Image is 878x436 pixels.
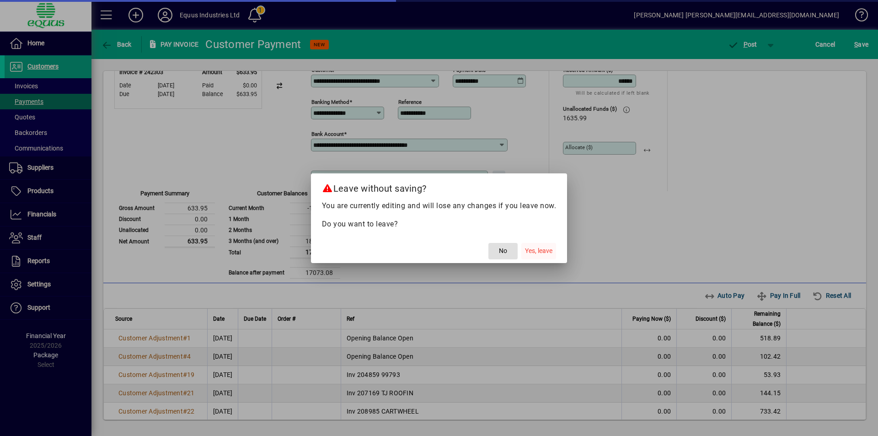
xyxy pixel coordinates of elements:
[488,243,518,259] button: No
[499,246,507,256] span: No
[322,200,557,211] p: You are currently editing and will lose any changes if you leave now.
[311,173,567,200] h2: Leave without saving?
[322,219,557,230] p: Do you want to leave?
[525,246,552,256] span: Yes, leave
[521,243,556,259] button: Yes, leave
